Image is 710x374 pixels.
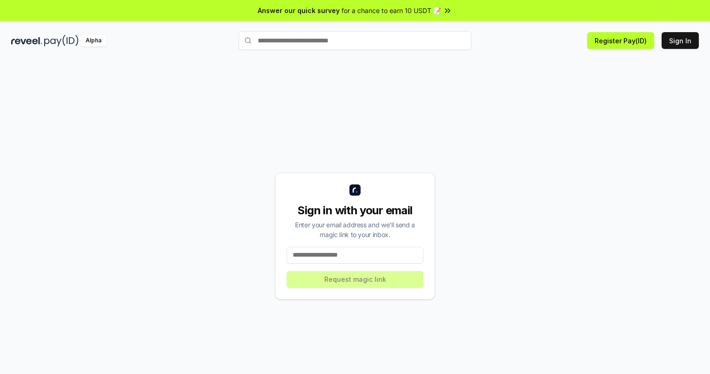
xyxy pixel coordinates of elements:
div: Enter your email address and we’ll send a magic link to your inbox. [287,220,423,239]
img: pay_id [44,35,79,47]
span: for a chance to earn 10 USDT 📝 [342,6,441,15]
span: Answer our quick survey [258,6,340,15]
div: Sign in with your email [287,203,423,218]
img: reveel_dark [11,35,42,47]
div: Alpha [80,35,107,47]
button: Register Pay(ID) [587,32,654,49]
img: logo_small [349,184,361,196]
button: Sign In [662,32,699,49]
